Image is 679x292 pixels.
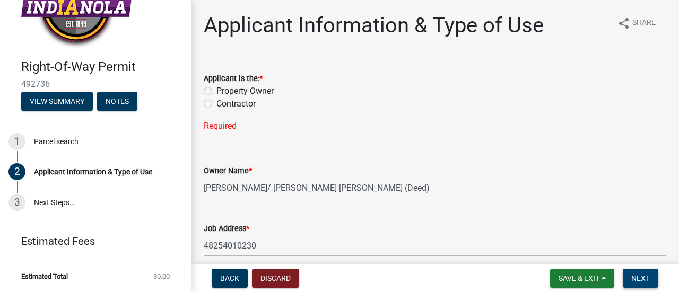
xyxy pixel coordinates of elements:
[204,75,263,83] label: Applicant is the:
[8,163,25,180] div: 2
[216,98,256,110] label: Contractor
[97,92,137,111] button: Notes
[34,138,79,145] div: Parcel search
[34,168,152,175] div: Applicant Information & Type of Use
[153,273,170,280] span: $0.00
[204,167,252,175] label: Owner Name
[21,273,68,280] span: Estimated Total
[631,274,650,282] span: Next
[617,17,630,30] i: share
[8,133,25,150] div: 1
[623,269,658,288] button: Next
[8,194,25,211] div: 3
[204,13,544,38] h1: Applicant Information & Type of Use
[8,231,174,252] a: Estimated Fees
[252,269,299,288] button: Discard
[21,59,182,75] h4: Right-Of-Way Permit
[559,274,599,282] span: Save & Exit
[220,274,239,282] span: Back
[632,17,656,30] span: Share
[609,13,664,33] button: shareShare
[21,92,93,111] button: View Summary
[212,269,248,288] button: Back
[21,98,93,106] wm-modal-confirm: Summary
[216,85,274,98] label: Property Owner
[204,120,666,132] div: Required
[97,98,137,106] wm-modal-confirm: Notes
[21,79,170,89] span: 492736
[204,225,249,233] label: Job Address
[550,269,614,288] button: Save & Exit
